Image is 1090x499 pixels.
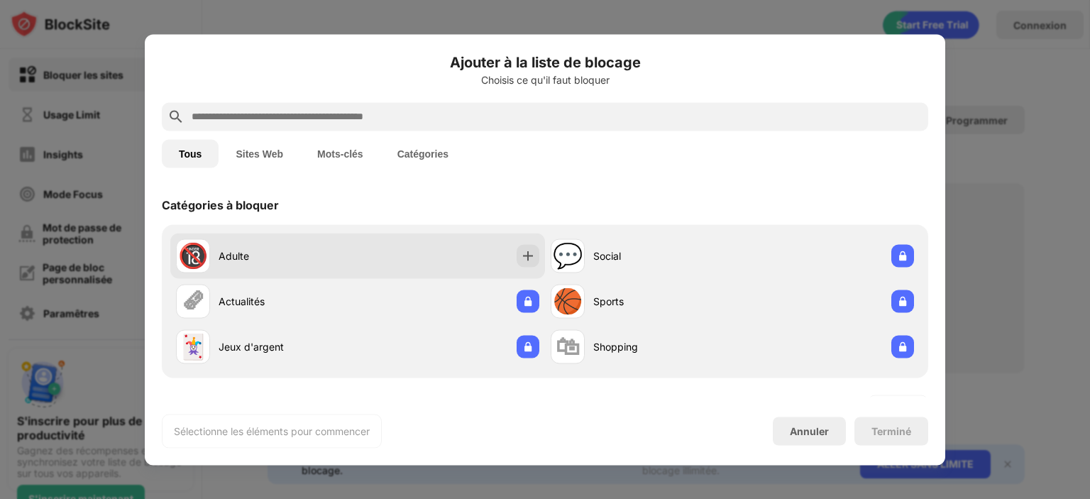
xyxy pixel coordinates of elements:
div: 🔞 [178,241,208,270]
div: Actualités [219,294,358,309]
div: Sélectionne les éléments pour commencer [174,424,370,438]
button: Tous [162,139,219,168]
div: Adulte [219,248,358,263]
div: 💬 [553,241,583,270]
div: Sports [593,294,732,309]
div: 🏀 [553,287,583,316]
button: Sites Web [219,139,300,168]
img: search.svg [167,108,185,125]
div: 🃏 [178,332,208,361]
div: Terminé [871,425,911,437]
div: Choisis ce qu'il faut bloquer [162,74,928,85]
div: Social [593,248,732,263]
div: 🗞 [181,287,205,316]
div: Jeux d'argent [219,339,358,354]
button: Mots-clés [300,139,380,168]
button: Catégories [380,139,466,168]
div: Annuler [790,425,829,437]
div: Shopping [593,339,732,354]
h6: Ajouter à la liste de blocage [162,51,928,72]
div: Catégories à bloquer [162,197,279,212]
div: 🛍 [556,332,580,361]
